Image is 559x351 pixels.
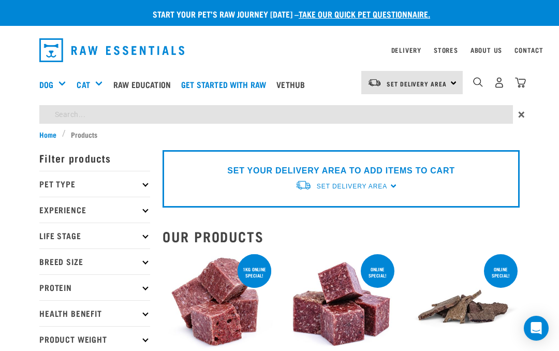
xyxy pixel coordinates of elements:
[39,105,513,124] input: Search...
[238,261,271,283] div: 1kg online special!
[274,64,313,105] a: Vethub
[31,34,528,66] nav: dropdown navigation
[39,129,56,140] span: Home
[39,223,150,248] p: Life Stage
[494,77,505,88] img: user.png
[179,64,274,105] a: Get started with Raw
[514,48,543,52] a: Contact
[77,78,90,91] a: Cat
[470,48,502,52] a: About Us
[367,78,381,87] img: van-moving.png
[39,274,150,300] p: Protein
[361,261,394,283] div: ONLINE SPECIAL!
[515,77,526,88] img: home-icon@2x.png
[473,77,483,87] img: home-icon-1@2x.png
[317,183,387,190] span: Set Delivery Area
[524,316,549,341] div: Open Intercom Messenger
[434,48,458,52] a: Stores
[227,165,454,177] p: SET YOUR DELIVERY AREA TO ADD ITEMS TO CART
[111,64,179,105] a: Raw Education
[163,228,520,244] h2: Our Products
[39,129,62,140] a: Home
[39,248,150,274] p: Breed Size
[387,82,447,85] span: Set Delivery Area
[39,129,520,140] nav: breadcrumbs
[39,197,150,223] p: Experience
[299,11,430,16] a: take our quick pet questionnaire.
[39,300,150,326] p: Health Benefit
[39,171,150,197] p: Pet Type
[391,48,421,52] a: Delivery
[39,38,184,62] img: Raw Essentials Logo
[484,261,518,283] div: ONLINE SPECIAL!
[39,145,150,171] p: Filter products
[518,105,525,124] span: ×
[295,180,312,191] img: van-moving.png
[39,78,53,91] a: Dog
